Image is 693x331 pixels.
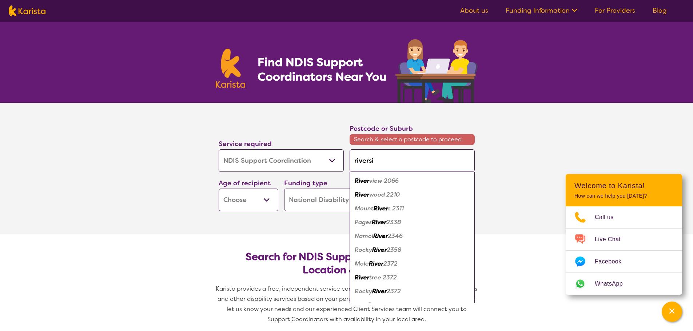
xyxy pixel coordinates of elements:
h1: Find NDIS Support Coordinators Near You [258,55,392,84]
em: River [374,205,388,212]
a: Funding Information [506,6,577,15]
h2: Search for NDIS Support Coordinators by Location & Needs [224,250,469,276]
em: tree 2372 [369,274,397,281]
img: Karista logo [9,5,45,16]
em: Namoi [355,232,373,240]
em: River [355,191,369,198]
em: s 2410 [382,301,400,309]
em: Rocky [355,287,372,295]
span: WhatsApp [595,278,632,289]
ul: Choose channel [566,206,682,295]
div: Pages River 2338 [353,215,471,229]
p: How can we help you [DATE]? [574,193,673,199]
label: Service required [219,140,272,148]
em: s 2311 [388,205,404,212]
label: Age of recipient [219,179,271,187]
em: River [369,260,383,267]
div: Riverview 2066 [353,174,471,188]
em: 2358 [387,246,402,254]
div: Rocky River 2372 [353,284,471,298]
em: Pages [355,218,372,226]
em: 2372 [387,287,401,295]
em: River [368,301,382,309]
span: Facebook [595,256,630,267]
span: Search & select a postcode to proceed [350,134,475,145]
em: River [372,287,387,295]
em: Rocky [355,246,372,254]
div: Twin Rivers 2410 [353,298,471,312]
em: Mount [355,205,374,212]
em: Mole [355,260,369,267]
a: About us [460,6,488,15]
em: River [373,232,388,240]
div: Rocky River 2358 [353,243,471,257]
a: Web link opens in a new tab. [566,273,682,295]
label: Funding type [284,179,327,187]
span: Karista provides a free, independent service connecting you with NDIS Support Coordinators and ot... [216,285,479,323]
div: Channel Menu [566,174,682,295]
button: Channel Menu [662,302,682,322]
input: Type [350,149,475,172]
em: 2372 [383,260,398,267]
em: 2346 [388,232,403,240]
em: River [372,246,387,254]
em: Twin [355,301,368,309]
img: support-coordination [395,39,478,103]
em: wood 2210 [369,191,400,198]
div: Rivertree 2372 [353,271,471,284]
span: Call us [595,212,622,223]
img: Karista logo [216,49,246,88]
em: River [372,218,386,226]
div: Mount Rivers 2311 [353,202,471,215]
em: River [355,177,369,185]
div: Mole River 2372 [353,257,471,271]
em: River [355,274,369,281]
div: Riverwood 2210 [353,188,471,202]
em: 2338 [386,218,401,226]
a: For Providers [595,6,635,15]
div: Namoi River 2346 [353,229,471,243]
span: Live Chat [595,234,629,245]
a: Blog [653,6,667,15]
em: view 2066 [369,177,399,185]
h2: Welcome to Karista! [574,181,673,190]
label: Postcode or Suburb [350,124,413,133]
